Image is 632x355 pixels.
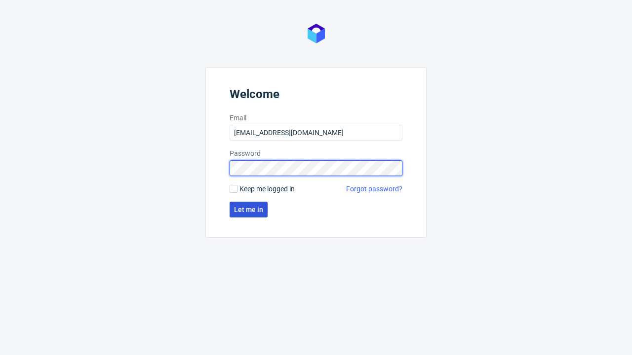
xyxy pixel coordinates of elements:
span: Keep me logged in [239,184,295,194]
label: Password [230,148,402,158]
span: Let me in [234,206,263,213]
input: you@youremail.com [230,125,402,141]
button: Let me in [230,202,268,217]
header: Welcome [230,87,402,105]
label: Email [230,113,402,123]
a: Forgot password? [346,184,402,194]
